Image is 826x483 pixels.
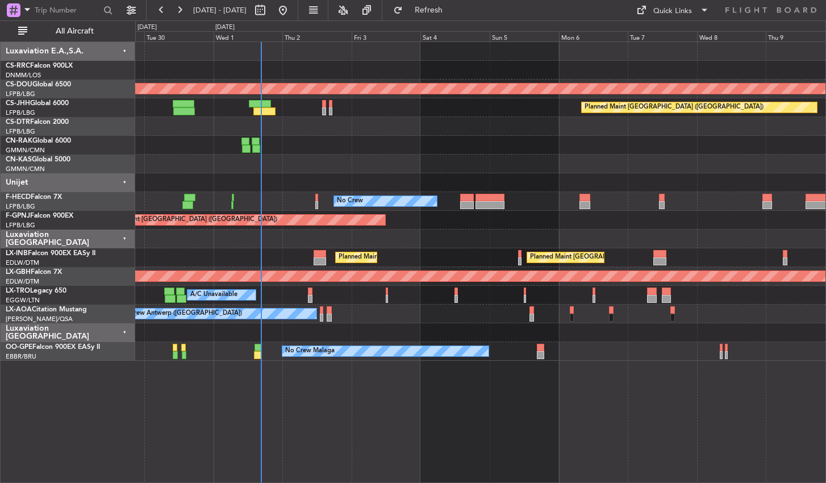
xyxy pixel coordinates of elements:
[585,99,764,116] div: Planned Maint [GEOGRAPHIC_DATA] ([GEOGRAPHIC_DATA])
[285,343,335,360] div: No Crew Malaga
[631,1,715,19] button: Quick Links
[282,31,352,41] div: Thu 2
[6,119,69,126] a: CS-DTRFalcon 2000
[6,221,35,230] a: LFPB/LBG
[628,31,697,41] div: Tue 7
[6,250,95,257] a: LX-INBFalcon 900EX EASy II
[137,23,157,32] div: [DATE]
[6,194,62,201] a: F-HECDFalcon 7X
[6,259,39,267] a: EDLW/DTM
[6,63,73,69] a: CS-RRCFalcon 900LX
[6,63,30,69] span: CS-RRC
[214,31,283,41] div: Wed 1
[530,249,709,266] div: Planned Maint [GEOGRAPHIC_DATA] ([GEOGRAPHIC_DATA])
[119,305,242,322] div: No Crew Antwerp ([GEOGRAPHIC_DATA])
[6,344,32,351] span: OO-GPE
[12,22,123,40] button: All Aircraft
[6,288,30,294] span: LX-TRO
[6,344,100,351] a: OO-GPEFalcon 900EX EASy II
[490,31,559,41] div: Sun 5
[30,27,120,35] span: All Aircraft
[6,315,73,323] a: [PERSON_NAME]/QSA
[6,138,32,144] span: CN-RAK
[6,194,31,201] span: F-HECD
[6,306,32,313] span: LX-AOA
[405,6,453,14] span: Refresh
[193,5,247,15] span: [DATE] - [DATE]
[215,23,235,32] div: [DATE]
[6,269,31,276] span: LX-GBH
[190,286,237,303] div: A/C Unavailable
[337,193,363,210] div: No Crew
[6,296,40,305] a: EGGW/LTN
[6,213,30,219] span: F-GPNJ
[6,213,73,219] a: F-GPNJFalcon 900EX
[6,250,28,257] span: LX-INB
[6,156,32,163] span: CN-KAS
[6,127,35,136] a: LFPB/LBG
[653,6,692,17] div: Quick Links
[6,269,62,276] a: LX-GBHFalcon 7X
[144,31,214,41] div: Tue 30
[697,31,766,41] div: Wed 8
[6,306,87,313] a: LX-AOACitation Mustang
[6,138,71,144] a: CN-RAKGlobal 6000
[6,71,41,80] a: DNMM/LOS
[98,211,277,228] div: Planned Maint [GEOGRAPHIC_DATA] ([GEOGRAPHIC_DATA])
[6,81,32,88] span: CS-DOU
[352,31,421,41] div: Fri 3
[6,277,39,286] a: EDLW/DTM
[6,288,66,294] a: LX-TROLegacy 650
[6,119,30,126] span: CS-DTR
[6,156,70,163] a: CN-KASGlobal 5000
[6,100,69,107] a: CS-JHHGlobal 6000
[6,81,71,88] a: CS-DOUGlobal 6500
[388,1,456,19] button: Refresh
[6,109,35,117] a: LFPB/LBG
[6,352,36,361] a: EBBR/BRU
[339,249,447,266] div: Planned Maint [GEOGRAPHIC_DATA]
[6,146,45,155] a: GMMN/CMN
[6,90,35,98] a: LFPB/LBG
[6,100,30,107] span: CS-JHH
[420,31,490,41] div: Sat 4
[6,165,45,173] a: GMMN/CMN
[35,2,100,19] input: Trip Number
[6,202,35,211] a: LFPB/LBG
[559,31,628,41] div: Mon 6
